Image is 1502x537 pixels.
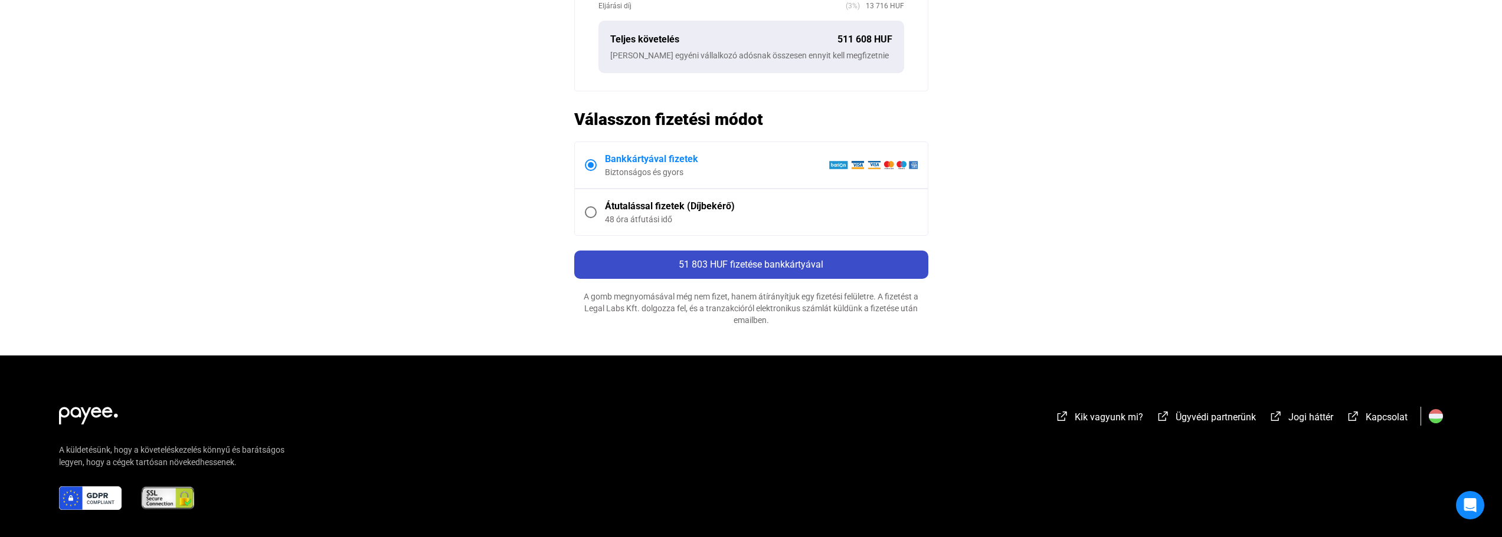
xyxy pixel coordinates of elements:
[605,166,829,178] div: Biztonságos és gyors
[1288,411,1333,423] span: Jogi háttér
[574,109,928,130] h2: Válasszon fizetési módot
[1269,413,1333,424] a: external-link-whiteJogi háttér
[1456,491,1484,519] div: Open Intercom Messenger
[1055,410,1069,422] img: external-link-white
[59,400,118,424] img: white-payee-white-dot.svg
[1346,410,1360,422] img: external-link-white
[1156,413,1256,424] a: external-link-whiteÜgyvédi partnerünk
[1346,413,1408,424] a: external-link-whiteKapcsolat
[829,160,918,170] img: barion
[140,486,195,510] img: ssl
[1429,409,1443,423] img: HU.svg
[610,32,837,47] div: Teljes követelés
[59,486,122,510] img: gdpr
[605,199,918,213] div: Átutalással fizetek (Díjbekérő)
[1366,411,1408,423] span: Kapcsolat
[679,259,823,270] span: 51 803 HUF fizetése bankkártyával
[610,50,892,61] div: [PERSON_NAME] egyéni vállalkozó adósnak összesen ennyit kell megfizetnie
[574,291,928,326] div: A gomb megnyomásával még nem fizet, hanem átírányítjuk egy fizetési felületre. A fizetést a Legal...
[1055,413,1143,424] a: external-link-whiteKik vagyunk mi?
[574,251,928,279] button: 51 803 HUF fizetése bankkártyával
[1176,411,1256,423] span: Ügyvédi partnerünk
[1075,411,1143,423] span: Kik vagyunk mi?
[837,32,892,47] div: 511 608 HUF
[605,152,829,166] div: Bankkártyával fizetek
[1269,410,1283,422] img: external-link-white
[1156,410,1170,422] img: external-link-white
[605,213,918,225] div: 48 óra átfutási idő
